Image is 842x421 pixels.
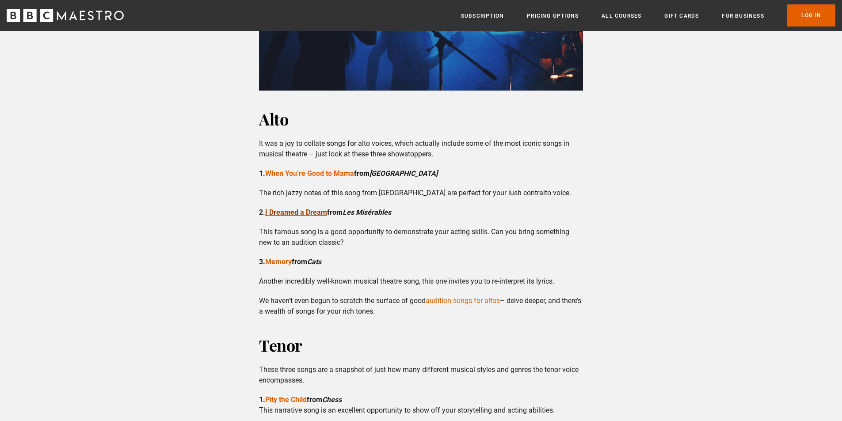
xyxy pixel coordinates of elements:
[426,296,500,305] a: audition songs for altos
[265,208,327,216] a: I Dreamed a Dream
[322,395,342,404] em: Chess
[259,188,583,198] p: The rich jazzy notes of this song from [GEOGRAPHIC_DATA] are perfect for your lush contralto voice.
[602,11,641,20] a: All Courses
[370,169,438,178] em: [GEOGRAPHIC_DATA]
[787,4,835,27] a: Log In
[343,208,391,216] em: Les Misérables
[722,11,764,20] a: For business
[259,208,391,216] strong: 2. from
[7,9,124,22] svg: BBC Maestro
[265,169,354,178] a: When You’re Good to Mama
[259,395,342,404] strong: 1. from
[259,364,583,386] p: These three songs are a snapshot of just how many different musical styles and genres the tenor v...
[265,258,292,266] a: Memory
[259,296,583,317] p: We haven’t even begun to scratch the surface of good – delve deeper, and there’s a wealth of song...
[307,258,321,266] em: Cats
[527,11,579,20] a: Pricing Options
[664,11,699,20] a: Gift Cards
[265,395,307,404] a: Pity the Child
[461,4,835,27] nav: Primary
[259,334,583,356] h2: Tenor
[259,394,583,416] p: This narrative song is an excellent opportunity to show off your storytelling and acting abilities.
[461,11,504,20] a: Subscription
[259,169,438,178] strong: 1. from
[259,258,321,266] strong: 3. from
[259,108,583,129] h2: Alto
[259,227,583,248] p: This famous song is a good opportunity to demonstrate your acting skills. Can you bring something...
[259,138,583,159] p: It was a joy to collate songs for alto voices, which actually include some of the most iconic son...
[259,276,583,287] p: Another incredibly well-known musical theatre song, this one invites you to re-interpret its lyrics.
